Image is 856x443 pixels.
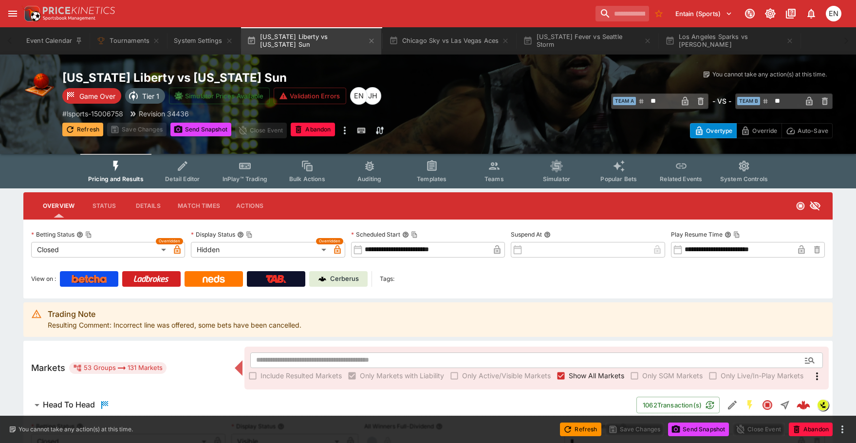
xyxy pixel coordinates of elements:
[266,275,286,283] img: TabNZ
[43,7,115,14] img: PriceKinetics
[23,395,636,415] button: Head To Head
[82,194,126,218] button: Status
[818,400,828,410] img: lsports
[357,175,381,183] span: Auditing
[759,396,776,414] button: Closed
[741,396,759,414] button: SGM Enabled
[690,123,833,138] div: Start From
[241,27,381,55] button: [US_STATE] Liberty vs [US_STATE] Sun
[31,230,74,239] p: Betting Status
[170,123,231,136] button: Send Snapshot
[837,424,848,435] button: more
[789,424,833,433] span: Mark an event as closed and abandoned.
[35,194,82,218] button: Overview
[72,275,107,283] img: Betcha
[762,399,773,411] svg: Closed
[543,175,570,183] span: Simulator
[417,175,447,183] span: Templates
[142,91,159,101] p: Tier 1
[796,201,805,211] svg: Closed
[690,123,737,138] button: Overtype
[309,271,368,287] a: Cerberus
[165,175,200,183] span: Detail Editor
[736,123,782,138] button: Override
[246,231,253,238] button: Copy To Clipboard
[797,398,810,412] img: logo-cerberus--red.svg
[31,362,65,373] h5: Markets
[811,370,823,382] svg: More
[62,70,447,85] h2: Copy To Clipboard
[228,194,272,218] button: Actions
[237,231,244,238] button: Display StatusCopy To Clipboard
[351,230,400,239] p: Scheduled Start
[741,5,759,22] button: Connected to PK
[23,70,55,101] img: basketball.png
[88,175,144,183] span: Pricing and Results
[126,194,170,218] button: Details
[62,109,123,119] p: Copy To Clipboard
[62,123,103,136] button: Refresh
[809,200,821,212] svg: Hidden
[289,175,325,183] span: Bulk Actions
[339,123,351,138] button: more
[79,91,115,101] p: Game Over
[642,370,703,381] span: Only SGM Markets
[733,231,740,238] button: Copy To Clipboard
[782,5,800,22] button: Documentation
[73,362,163,374] div: 53 Groups 131 Markets
[43,400,95,410] h6: Head To Head
[223,175,267,183] span: InPlay™ Trading
[139,109,189,119] p: Revision 34436
[31,242,169,258] div: Closed
[798,126,828,136] p: Auto-Save
[823,3,844,24] button: Eamon Nunn
[671,230,723,239] p: Play Resume Time
[789,423,833,436] button: Abandon
[797,398,810,412] div: e159d2f6-e929-45f9-8cfe-11cd995d3a12
[712,70,827,79] p: You cannot take any action(s) at this time.
[21,4,41,23] img: PriceKinetics Logo
[191,242,329,258] div: Hidden
[360,370,444,381] span: Only Markets with Liability
[517,27,657,55] button: [US_STATE] Fever vs Seattle Storm
[191,230,235,239] p: Display Status
[43,16,95,20] img: Sportsbook Management
[462,370,551,381] span: Only Active/Visible Markets
[203,275,224,283] img: Neds
[484,175,504,183] span: Teams
[4,5,21,22] button: open drawer
[383,27,516,55] button: Chicago Sky vs Las Vegas Aces
[402,231,409,238] button: Scheduled StartCopy To Clipboard
[291,124,335,134] span: Mark an event as closed and abandoned.
[159,238,180,244] span: Overridden
[544,231,551,238] button: Suspend At
[169,88,270,104] button: Simulator Prices Available
[85,231,92,238] button: Copy To Clipboard
[826,6,841,21] div: Eamon Nunn
[511,230,542,239] p: Suspend At
[330,274,359,284] p: Cerberus
[600,175,637,183] span: Popular Bets
[706,126,732,136] p: Overtype
[31,271,56,287] label: View on :
[318,275,326,283] img: Cerberus
[801,351,819,369] button: Open
[411,231,418,238] button: Copy To Clipboard
[712,96,731,106] h6: - VS -
[261,370,342,381] span: Include Resulted Markets
[782,123,833,138] button: Auto-Save
[613,97,636,105] span: Team A
[659,27,800,55] button: Los Angeles Sparks vs [PERSON_NAME]
[817,399,829,411] div: lsports
[724,396,741,414] button: Edit Detail
[651,6,667,21] button: No Bookmarks
[670,6,738,21] button: Select Tenant
[737,97,760,105] span: Team B
[133,275,169,283] img: Ladbrokes
[364,87,381,105] div: Jiahao Hao
[350,87,368,105] div: Eamon Nunn
[660,175,702,183] span: Related Events
[668,423,729,436] button: Send Snapshot
[595,6,649,21] input: search
[91,27,166,55] button: Tournaments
